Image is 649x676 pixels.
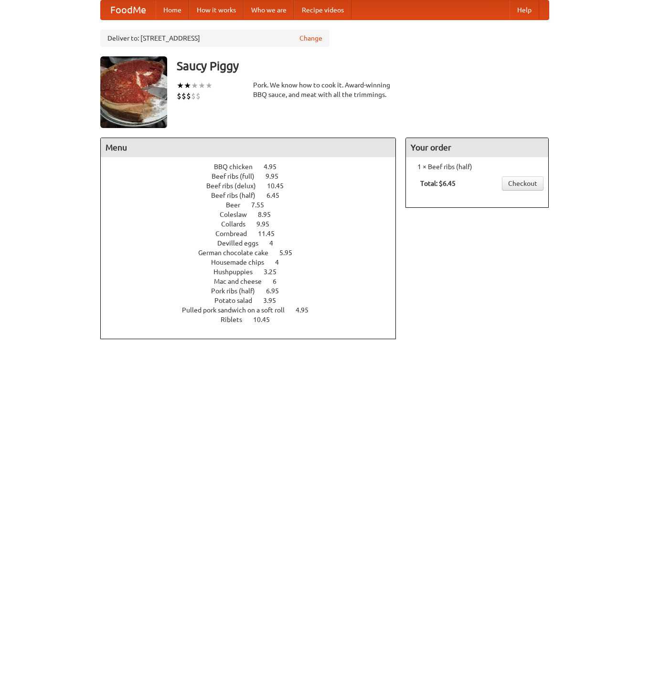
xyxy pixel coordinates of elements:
[279,249,302,257] span: 5.95
[215,230,256,237] span: Cornbread
[206,182,301,190] a: Beef ribs (delux) 10.45
[420,180,456,187] b: Total: $6.45
[244,0,294,20] a: Who we are
[214,163,262,171] span: BBQ chicken
[214,278,294,285] a: Mac and cheese 6
[181,91,186,101] li: $
[100,56,167,128] img: angular.jpg
[205,80,213,91] li: ★
[206,182,266,190] span: Beef ribs (delux)
[299,33,322,43] a: Change
[101,138,396,157] h4: Menu
[214,278,271,285] span: Mac and cheese
[211,287,297,295] a: Pork ribs (half) 6.95
[217,239,291,247] a: Devilled eggs 4
[156,0,189,20] a: Home
[253,316,279,323] span: 10.45
[221,316,252,323] span: Riblets
[215,230,292,237] a: Cornbread 11.45
[213,268,294,276] a: Hushpuppies 3.25
[211,287,265,295] span: Pork ribs (half)
[100,30,330,47] div: Deliver to: [STREET_ADDRESS]
[212,172,264,180] span: Beef ribs (full)
[198,80,205,91] li: ★
[211,192,297,199] a: Beef ribs (half) 6.45
[177,80,184,91] li: ★
[198,249,310,257] a: German chocolate cake 5.95
[191,80,198,91] li: ★
[275,258,288,266] span: 4
[266,192,289,199] span: 6.45
[264,268,286,276] span: 3.25
[226,201,282,209] a: Beer 7.55
[198,249,278,257] span: German chocolate cake
[258,230,284,237] span: 11.45
[221,316,287,323] a: Riblets 10.45
[182,306,294,314] span: Pulled pork sandwich on a soft roll
[211,258,274,266] span: Housemade chips
[220,211,256,218] span: Coleslaw
[101,0,156,20] a: FoodMe
[221,220,255,228] span: Collards
[226,201,250,209] span: Beer
[263,297,286,304] span: 3.95
[266,172,288,180] span: 9.95
[269,239,283,247] span: 4
[220,211,288,218] a: Coleslaw 8.95
[184,80,191,91] li: ★
[411,162,543,172] li: 1 × Beef ribs (half)
[221,220,287,228] a: Collards 9.95
[211,192,265,199] span: Beef ribs (half)
[294,0,351,20] a: Recipe videos
[211,258,297,266] a: Housemade chips 4
[191,91,196,101] li: $
[177,91,181,101] li: $
[177,56,549,75] h3: Saucy Piggy
[217,239,268,247] span: Devilled eggs
[510,0,539,20] a: Help
[186,91,191,101] li: $
[253,80,396,99] div: Pork. We know how to cook it. Award-winning BBQ sauce, and meat with all the trimmings.
[251,201,274,209] span: 7.55
[266,287,288,295] span: 6.95
[502,176,543,191] a: Checkout
[196,91,201,101] li: $
[213,268,262,276] span: Hushpuppies
[212,172,296,180] a: Beef ribs (full) 9.95
[258,211,280,218] span: 8.95
[214,297,294,304] a: Potato salad 3.95
[406,138,548,157] h4: Your order
[267,182,293,190] span: 10.45
[256,220,279,228] span: 9.95
[296,306,318,314] span: 4.95
[214,163,294,171] a: BBQ chicken 4.95
[264,163,286,171] span: 4.95
[189,0,244,20] a: How it works
[182,306,326,314] a: Pulled pork sandwich on a soft roll 4.95
[273,278,286,285] span: 6
[214,297,262,304] span: Potato salad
